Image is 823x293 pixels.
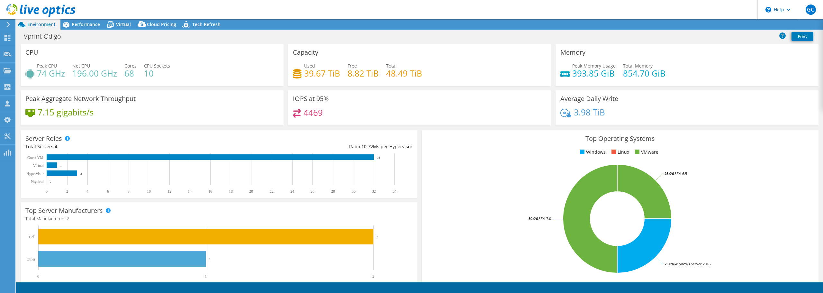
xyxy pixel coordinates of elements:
[674,261,710,266] tspan: Windows Server 2016
[572,70,616,77] h4: 393.85 GiB
[107,189,109,194] text: 6
[574,109,605,116] h4: 3.98 TiB
[806,5,816,15] span: GC
[21,33,71,40] h1: Vprint-Odigo
[124,63,137,69] span: Cores
[623,63,653,69] span: Total Memory
[219,143,412,150] div: Ratio: VMs per Hypervisor
[538,216,551,221] tspan: ESXi 7.0
[348,70,379,77] h4: 8.82 TiB
[29,235,35,239] text: Dell
[665,171,674,176] tspan: 25.0%
[270,189,274,194] text: 22
[33,163,44,168] text: Virtual
[331,189,335,194] text: 28
[25,215,412,222] h4: Total Manufacturers:
[147,21,176,27] span: Cloud Pricing
[46,189,48,194] text: 0
[208,189,212,194] text: 16
[38,109,94,116] h4: 7.15 gigabits/s
[304,70,340,77] h4: 39.67 TiB
[209,257,211,261] text: 1
[25,95,136,102] h3: Peak Aggregate Network Throughput
[386,70,422,77] h4: 48.49 TiB
[361,143,370,150] span: 10.7
[623,70,665,77] h4: 854.70 GiB
[205,274,207,279] text: 1
[37,63,57,69] span: Peak CPU
[86,189,88,194] text: 4
[377,156,380,159] text: 32
[665,261,674,266] tspan: 25.0%
[27,21,56,27] span: Environment
[147,189,151,194] text: 10
[674,171,687,176] tspan: ESXi 6.5
[348,63,357,69] span: Free
[27,257,35,261] text: Other
[578,149,606,156] li: Windows
[372,189,376,194] text: 32
[304,63,315,69] span: Used
[72,21,100,27] span: Performance
[67,215,69,222] span: 2
[560,49,585,56] h3: Memory
[386,63,397,69] span: Total
[427,135,814,142] h3: Top Operating Systems
[188,189,192,194] text: 14
[25,49,38,56] h3: CPU
[25,135,62,142] h3: Server Roles
[26,171,44,176] text: Hypervisor
[303,109,323,116] h4: 4469
[791,32,813,41] a: Print
[290,189,294,194] text: 24
[311,189,314,194] text: 26
[293,49,318,56] h3: Capacity
[352,189,356,194] text: 30
[37,274,39,279] text: 0
[249,189,253,194] text: 20
[72,70,117,77] h4: 196.00 GHz
[167,189,171,194] text: 12
[72,63,90,69] span: Net CPU
[55,143,57,150] span: 4
[572,63,616,69] span: Peak Memory Usage
[393,189,396,194] text: 34
[37,70,65,77] h4: 74 GHz
[50,180,51,183] text: 0
[229,189,233,194] text: 18
[633,149,658,156] li: VMware
[124,70,137,77] h4: 68
[560,95,618,102] h3: Average Daily Write
[66,189,68,194] text: 2
[192,21,221,27] span: Tech Refresh
[765,7,771,13] svg: \n
[31,179,44,184] text: Physical
[128,189,130,194] text: 8
[25,143,219,150] div: Total Servers:
[144,70,170,77] h4: 10
[372,274,374,279] text: 2
[529,216,538,221] tspan: 50.0%
[25,207,103,214] h3: Top Server Manufacturers
[610,149,629,156] li: Linux
[293,95,329,102] h3: IOPS at 95%
[144,63,170,69] span: CPU Sockets
[27,155,43,160] text: Guest VM
[376,235,378,239] text: 2
[116,21,131,27] span: Virtual
[60,164,62,167] text: 1
[80,172,82,175] text: 3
